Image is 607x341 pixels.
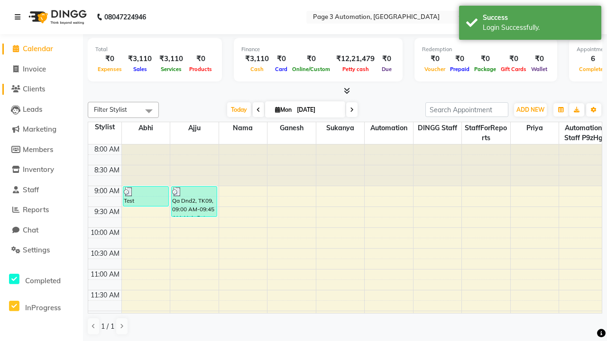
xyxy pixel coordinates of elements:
span: DINGG Staff [414,122,462,134]
div: Success [483,13,594,23]
div: 12:00 PM [89,311,121,321]
span: Gift Cards [498,66,529,72]
div: ₹0 [422,54,448,64]
span: Inventory [23,165,54,174]
div: 9:30 AM [92,207,121,217]
span: Settings [23,245,50,254]
span: Services [158,66,184,72]
div: 11:00 AM [89,269,121,279]
div: Total [95,45,214,54]
span: Reports [23,205,49,214]
div: ₹0 [95,54,124,64]
input: Search Appointment [425,102,508,117]
span: Cash [248,66,266,72]
span: Chat [23,225,38,234]
a: Inventory [2,164,81,175]
div: Finance [241,45,395,54]
div: 10:00 AM [89,228,121,238]
div: ₹12,21,479 [332,54,378,64]
span: Mon [273,106,294,113]
span: Products [187,66,214,72]
span: Invoice [23,64,46,73]
a: Clients [2,84,81,95]
div: ₹0 [378,54,395,64]
a: Reports [2,205,81,215]
span: Sukanya [316,122,365,134]
span: Automation [365,122,413,134]
span: Abhi [122,122,170,134]
a: Staff [2,185,81,196]
span: StaffForReports [462,122,510,144]
span: Completed [25,276,61,285]
div: Test DoNotDelete, TK11, 09:00 AM-09:30 AM, Hair Cut By Expert-Men [123,187,168,206]
span: Sales [131,66,149,72]
div: ₹0 [448,54,472,64]
a: Marketing [2,124,81,135]
span: Calendar [23,44,53,53]
div: Login Successfully. [483,23,594,33]
span: Ganesh [267,122,316,134]
b: 08047224946 [104,4,146,30]
a: Chat [2,225,81,236]
span: Prepaid [448,66,472,72]
span: Today [227,102,251,117]
a: Members [2,144,81,155]
div: Stylist [88,122,121,132]
div: ₹3,110 [124,54,156,64]
span: Due [379,66,394,72]
span: Filter Stylist [94,106,127,113]
div: 8:30 AM [92,165,121,175]
img: logo [24,4,89,30]
div: 9:00 AM [92,186,121,196]
input: 2025-09-01 [294,103,341,117]
div: Qa Dnd2, TK09, 09:00 AM-09:45 AM, Hair Cut-Men [172,187,217,216]
span: Expenses [95,66,124,72]
span: Package [472,66,498,72]
span: Members [23,145,53,154]
div: 11:30 AM [89,290,121,300]
a: Settings [2,245,81,256]
span: ADD NEW [516,106,544,113]
span: Leads [23,105,42,114]
div: 8:00 AM [92,144,121,154]
div: ₹0 [498,54,529,64]
span: Marketing [23,125,56,134]
span: Ajju [170,122,219,134]
span: Nama [219,122,267,134]
div: ₹3,110 [156,54,187,64]
span: InProgress [25,303,61,312]
button: ADD NEW [514,103,547,117]
div: Redemption [422,45,550,54]
span: Online/Custom [290,66,332,72]
a: Invoice [2,64,81,75]
a: Leads [2,104,81,115]
div: 10:30 AM [89,249,121,259]
span: Clients [23,84,45,93]
span: Staff [23,185,39,194]
div: ₹0 [187,54,214,64]
div: ₹0 [472,54,498,64]
a: Calendar [2,44,81,54]
div: ₹0 [290,54,332,64]
span: Priya [511,122,559,134]
span: Voucher [422,66,448,72]
span: Wallet [529,66,550,72]
span: Card [273,66,290,72]
span: Petty cash [340,66,371,72]
div: ₹0 [273,54,290,64]
div: ₹0 [529,54,550,64]
span: 1 / 1 [101,322,114,332]
div: ₹3,110 [241,54,273,64]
